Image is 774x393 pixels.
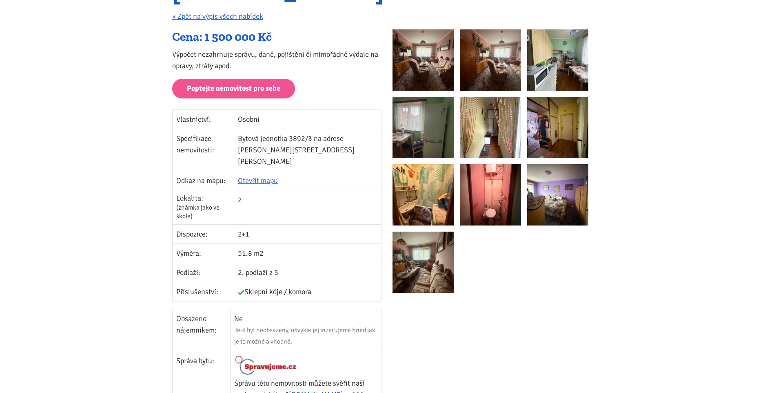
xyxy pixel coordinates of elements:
td: Ne [231,309,381,351]
span: (známka jako ve škole) [176,203,220,221]
div: Cena: 1 500 000 Kč [172,29,381,45]
p: Výpočet nezahrnuje správu, daně, pojištění či mimořádné výdaje na opravy, ztráty apod. [172,49,381,71]
td: Příslušenství: [173,282,234,301]
td: Bytová jednotka 3892/3 na adrese [PERSON_NAME][STREET_ADDRESS][PERSON_NAME] [234,129,381,171]
td: 51.8 m2 [234,244,381,263]
img: Logo Spravujeme.cz [234,355,297,375]
td: Podlaží: [173,263,234,282]
td: 2. podlaží z 5 [234,263,381,282]
td: Odkaz na mapu: [173,171,234,190]
td: Výměra: [173,244,234,263]
a: Poptejte nemovitost pro sebe [172,79,295,99]
td: Osobní [234,110,381,129]
a: « Zpět na výpis všech nabídek [172,12,263,21]
td: Dispozice: [173,225,234,244]
td: Obsazeno nájemníkem: [173,309,231,351]
td: Lokalita: [173,190,234,225]
td: Specifikace nemovitosti: [173,129,234,171]
td: Sklepní kóje / komora [234,282,381,301]
td: 2 [234,190,381,225]
a: Otevřít mapu [238,176,278,185]
div: Je-li byt neobsazený, obvykle jej inzerujeme hned jak je to možné a vhodné. [234,324,377,347]
td: Vlastnictví: [173,110,234,129]
td: 2+1 [234,225,381,244]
